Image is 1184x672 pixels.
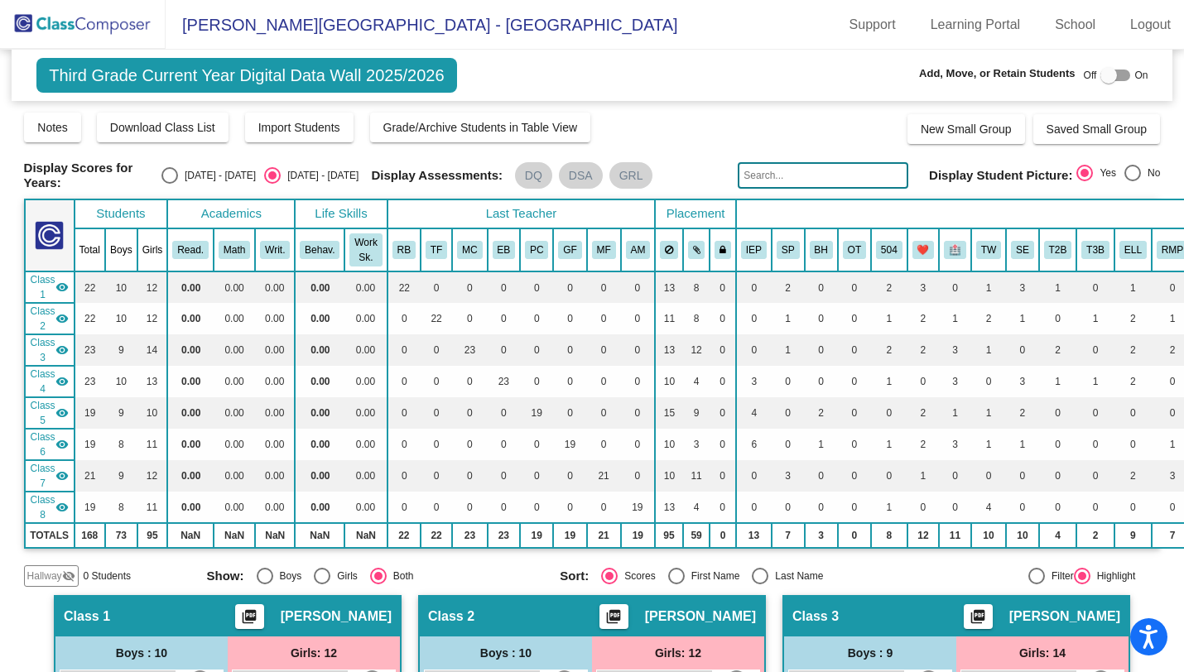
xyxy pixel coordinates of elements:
[75,397,105,429] td: 19
[838,397,871,429] td: 0
[387,397,421,429] td: 0
[295,429,344,460] td: 0.00
[838,366,871,397] td: 0
[655,366,683,397] td: 10
[604,608,623,631] mat-icon: picture_as_pdf
[976,241,1001,259] button: TW
[939,429,971,460] td: 3
[871,429,907,460] td: 1
[426,241,447,259] button: TF
[710,334,736,366] td: 0
[137,228,168,271] th: Girls
[971,303,1006,334] td: 2
[621,303,656,334] td: 0
[349,233,382,266] button: Work Sk.
[488,429,521,460] td: 0
[421,334,452,366] td: 0
[621,429,656,460] td: 0
[370,113,591,142] button: Grade/Archive Students in Table View
[838,303,871,334] td: 0
[939,271,971,303] td: 0
[772,303,805,334] td: 1
[805,334,838,366] td: 0
[137,366,168,397] td: 13
[344,303,387,334] td: 0.00
[1076,165,1160,186] mat-radio-group: Select an option
[260,241,290,259] button: Writ.
[383,121,578,134] span: Grade/Archive Students in Table View
[452,429,487,460] td: 0
[137,303,168,334] td: 12
[1039,303,1077,334] td: 0
[736,271,772,303] td: 0
[387,366,421,397] td: 0
[907,366,940,397] td: 0
[592,241,616,259] button: MF
[805,397,838,429] td: 2
[488,271,521,303] td: 0
[371,168,503,183] span: Display Assessments:
[452,366,487,397] td: 0
[344,334,387,366] td: 0.00
[843,241,866,259] button: OT
[255,429,295,460] td: 0.00
[452,271,487,303] td: 0
[214,429,255,460] td: 0.00
[871,303,907,334] td: 1
[736,366,772,397] td: 3
[683,334,710,366] td: 12
[871,397,907,429] td: 0
[36,58,456,93] span: Third Grade Current Year Digital Data Wall 2025/2026
[1042,12,1109,38] a: School
[31,272,55,302] span: Class 1
[452,303,487,334] td: 0
[520,429,553,460] td: 0
[805,228,838,271] th: Behavior Only IEP
[1141,166,1160,180] div: No
[971,271,1006,303] td: 1
[587,334,621,366] td: 0
[255,334,295,366] td: 0.00
[736,397,772,429] td: 4
[838,228,871,271] th: Occupational Therapy Only IEP
[37,121,68,134] span: Notes
[387,228,421,271] th: Renee Borgione
[836,12,909,38] a: Support
[105,228,137,271] th: Boys
[255,397,295,429] td: 0.00
[161,167,359,184] mat-radio-group: Select an option
[31,367,55,396] span: Class 4
[871,334,907,366] td: 2
[1047,122,1147,136] span: Saved Small Group
[1006,271,1039,303] td: 3
[105,366,137,397] td: 10
[939,366,971,397] td: 3
[295,303,344,334] td: 0.00
[137,397,168,429] td: 10
[55,406,69,420] mat-icon: visibility
[655,271,683,303] td: 13
[55,375,69,388] mat-icon: visibility
[421,397,452,429] td: 0
[772,334,805,366] td: 1
[772,366,805,397] td: 0
[75,228,105,271] th: Total
[917,12,1034,38] a: Learning Portal
[1006,228,1039,271] th: Social Emotional
[944,241,966,259] button: 🏥
[655,303,683,334] td: 11
[452,228,487,271] th: Mary Croft
[525,241,548,259] button: PC
[421,228,452,271] th: Tonita Ford
[1114,334,1152,366] td: 2
[25,397,75,429] td: Patty Cooper - No Class Name
[1084,68,1097,83] span: Off
[488,303,521,334] td: 0
[421,271,452,303] td: 0
[1076,228,1114,271] th: Tier 3 Behavior Plan
[24,113,81,142] button: Notes
[736,228,772,271] th: Individualized Education Plan
[907,228,940,271] th: Heart Parent
[452,397,487,429] td: 0
[105,429,137,460] td: 8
